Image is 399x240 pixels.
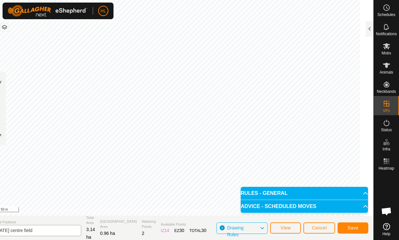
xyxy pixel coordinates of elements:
span: [GEOGRAPHIC_DATA] Area [100,219,137,229]
span: Schedules [377,13,395,17]
button: Save [338,222,368,234]
span: 14 [164,228,169,233]
span: Help [382,232,390,236]
div: TOTAL [189,227,206,234]
button: Map Layers [1,23,8,31]
div: IZ [161,227,169,234]
div: Open chat [377,202,396,221]
span: Infra [382,147,390,151]
span: Save [348,225,358,230]
span: VPs [383,109,390,113]
span: RULES - GENERAL [241,191,288,196]
span: 30 [179,228,184,233]
span: Notifications [376,32,397,36]
span: Cancel [312,225,327,230]
span: 2 [142,231,145,236]
span: Mobs [382,51,391,55]
span: Watering Points [142,219,156,229]
span: Animals [379,70,393,74]
span: Heatmap [379,166,394,170]
span: ADVICE - SCHEDULED MOVES [241,204,316,209]
p-accordion-header: ADVICE - SCHEDULED MOVES [241,200,368,213]
p-accordion-header: RULES - GENERAL [241,187,368,200]
img: Gallagher Logo [8,5,88,17]
span: HL [100,8,106,14]
a: Privacy Policy [155,207,179,213]
span: View [280,225,291,230]
span: 3.14 ha [86,227,95,240]
span: Neckbands [377,90,396,93]
span: Status [381,128,392,132]
span: Available Points [161,222,206,227]
button: Cancel [303,222,335,234]
div: EZ [174,227,184,234]
span: Drawing Rules [227,225,243,237]
span: 0.96 ha [100,231,115,236]
button: View [270,222,301,234]
span: 30 [201,228,207,233]
span: Total Area [86,215,95,226]
a: Contact Us [186,207,205,213]
a: Help [374,220,399,238]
